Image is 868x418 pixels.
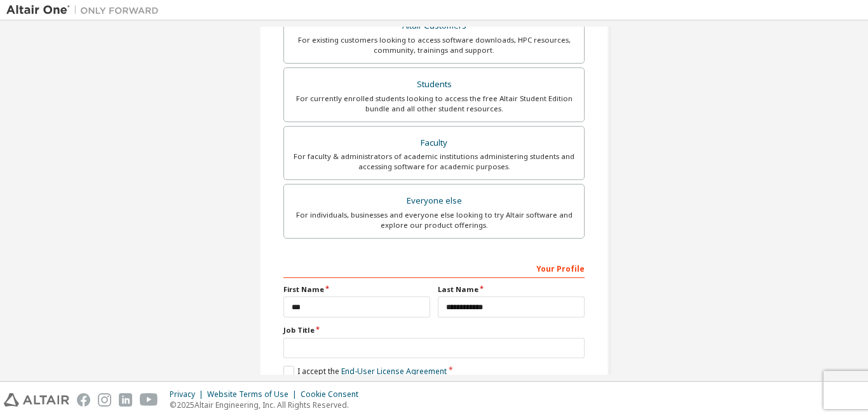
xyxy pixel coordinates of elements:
[292,192,576,210] div: Everyone else
[292,210,576,230] div: For individuals, businesses and everyone else looking to try Altair software and explore our prod...
[438,284,585,295] label: Last Name
[170,389,207,400] div: Privacy
[301,389,366,400] div: Cookie Consent
[292,151,576,172] div: For faculty & administrators of academic institutions administering students and accessing softwa...
[170,400,366,410] p: © 2025 Altair Engineering, Inc. All Rights Reserved.
[140,393,158,407] img: youtube.svg
[6,4,165,17] img: Altair One
[119,393,132,407] img: linkedin.svg
[77,393,90,407] img: facebook.svg
[292,134,576,152] div: Faculty
[292,94,576,114] div: For currently enrolled students looking to access the free Altair Student Edition bundle and all ...
[283,366,447,377] label: I accept the
[283,258,585,278] div: Your Profile
[341,366,447,377] a: End-User License Agreement
[292,35,576,55] div: For existing customers looking to access software downloads, HPC resources, community, trainings ...
[283,284,430,295] label: First Name
[4,393,69,407] img: altair_logo.svg
[292,76,576,94] div: Students
[283,325,585,335] label: Job Title
[207,389,301,400] div: Website Terms of Use
[98,393,111,407] img: instagram.svg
